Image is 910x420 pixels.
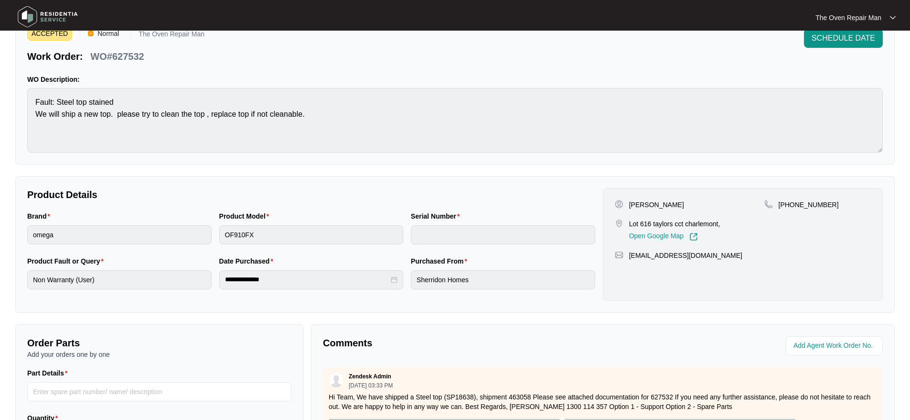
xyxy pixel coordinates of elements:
[411,225,595,244] input: Serial Number
[139,31,204,41] p: The Oven Repair Man
[27,188,595,201] p: Product Details
[27,211,54,221] label: Brand
[629,232,698,241] a: Open Google Map
[793,340,877,352] input: Add Agent Work Order No.
[27,88,883,153] textarea: Fault: Steel top stained We will ship a new top. please try to clean the top , replace top if not...
[411,211,463,221] label: Serial Number
[329,373,343,387] img: user.svg
[14,2,81,31] img: residentia service logo
[27,368,72,378] label: Part Details
[27,336,291,350] p: Order Parts
[804,29,883,48] button: SCHEDULE DATE
[94,26,123,41] span: Normal
[779,200,839,210] p: [PHONE_NUMBER]
[689,232,698,241] img: Link-External
[629,219,720,229] p: Lot 616 taylors cct charlemont,
[890,15,896,20] img: dropdown arrow
[27,270,212,289] input: Product Fault or Query
[90,50,144,63] p: WO#627532
[329,392,877,411] p: Hi Team, We have shipped a Steel top (SP18638), shipment 463058 Please see attached documentation...
[219,256,277,266] label: Date Purchased
[349,373,391,380] p: Zendesk Admin
[219,225,404,244] input: Product Model
[629,200,684,210] p: [PERSON_NAME]
[615,200,623,209] img: user-pin
[411,256,471,266] label: Purchased From
[219,211,273,221] label: Product Model
[629,251,742,260] p: [EMAIL_ADDRESS][DOMAIN_NAME]
[27,350,291,359] p: Add your orders one by one
[349,383,393,388] p: [DATE] 03:33 PM
[27,26,72,41] span: ACCEPTED
[27,382,291,401] input: Part Details
[27,225,212,244] input: Brand
[411,270,595,289] input: Purchased From
[615,251,623,259] img: map-pin
[27,75,883,84] p: WO Description:
[88,31,94,36] img: Vercel Logo
[815,13,881,22] p: The Oven Repair Man
[27,50,83,63] p: Work Order:
[225,275,389,285] input: Date Purchased
[812,33,875,44] span: SCHEDULE DATE
[27,256,107,266] label: Product Fault or Query
[764,200,773,209] img: map-pin
[323,336,596,350] p: Comments
[615,219,623,228] img: map-pin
